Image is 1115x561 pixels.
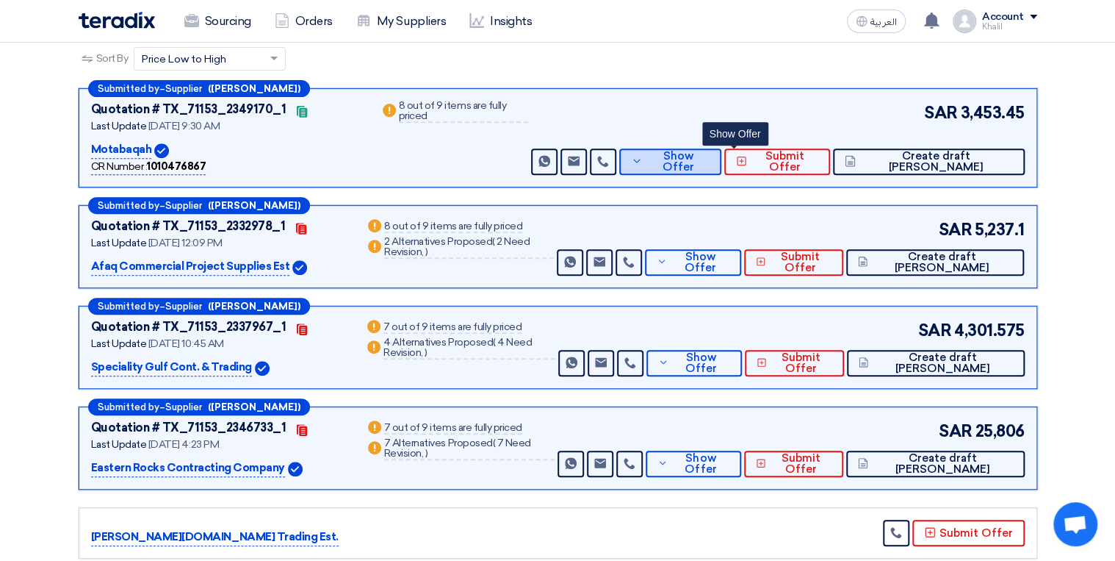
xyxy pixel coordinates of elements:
[646,451,742,477] button: Show Offer
[672,352,730,374] span: Show Offer
[954,318,1025,343] span: 4,301.575
[724,149,830,175] button: Submit Offer
[960,101,1024,125] span: 3,453.45
[953,10,976,33] img: profile_test.png
[982,23,1037,31] div: Khalil
[91,359,252,376] p: Speciality Gulf Cont. & Trading
[91,337,147,350] span: Last Update
[975,218,1025,242] span: 5,237.1
[458,5,544,37] a: Insights
[646,350,742,376] button: Show Offer
[98,402,159,412] span: Submitted by
[208,201,300,210] b: ([PERSON_NAME])
[98,201,159,210] span: Submitted by
[751,151,818,173] span: Submit Offer
[384,438,555,460] div: 7 Alternatives Proposed
[619,149,721,175] button: Show Offer
[425,246,428,258] span: )
[292,260,307,275] img: Verified Account
[646,151,710,173] span: Show Offer
[939,419,973,443] span: SAR
[344,5,458,37] a: My Suppliers
[96,51,129,66] span: Sort By
[91,460,285,477] p: Eastern Rocks Contracting Company
[142,51,226,67] span: Price Low to High
[79,12,155,29] img: Teradix logo
[399,101,529,123] div: 8 out of 9 items are fully priced
[982,11,1024,24] div: Account
[384,237,554,259] div: 2 Alternatives Proposed
[425,346,427,359] span: )
[91,218,286,235] div: Quotation # TX_71153_2332978_1
[671,251,729,274] span: Show Offer
[91,529,339,546] p: [PERSON_NAME][DOMAIN_NAME] Trading Est.
[645,249,741,276] button: Show Offer
[88,80,310,97] div: –
[493,437,496,449] span: (
[91,120,147,132] span: Last Update
[769,251,831,274] span: Submit Offer
[975,419,1024,443] span: 25,806
[924,101,958,125] span: SAR
[263,5,344,37] a: Orders
[88,399,310,415] div: –
[147,160,206,173] b: 1010476867
[165,402,202,412] span: Supplier
[208,84,300,93] b: ([PERSON_NAME])
[88,197,310,214] div: –
[91,237,147,249] span: Last Update
[165,201,202,210] span: Supplier
[1053,502,1097,546] div: Open chat
[384,221,522,233] div: 8 out of 9 items are fully priced
[91,101,286,118] div: Quotation # TX_71153_2349170_1
[833,149,1024,175] button: Create draft [PERSON_NAME]
[871,251,1012,274] span: Create draft [PERSON_NAME]
[847,10,906,33] button: العربية
[917,318,951,343] span: SAR
[872,453,1013,475] span: Create draft [PERSON_NAME]
[165,84,202,93] span: Supplier
[88,298,310,315] div: –
[425,447,428,460] span: )
[91,141,152,159] p: Motabaqah
[98,301,159,311] span: Submitted by
[938,218,972,242] span: SAR
[859,151,1012,173] span: Create draft [PERSON_NAME]
[846,249,1025,276] button: Create draft [PERSON_NAME]
[208,402,300,412] b: ([PERSON_NAME])
[154,143,169,158] img: Verified Account
[91,258,290,276] p: Afaq Commercial Project Supplies Est
[173,5,263,37] a: Sourcing
[846,451,1024,477] button: Create draft [PERSON_NAME]
[91,419,286,437] div: Quotation # TX_71153_2346733_1
[771,352,832,374] span: Submit Offer
[702,122,768,146] div: Show Offer
[384,235,530,258] span: 2 Need Revision,
[148,337,224,350] span: [DATE] 10:45 AM
[384,423,522,435] div: 7 out of 9 items are fully priced
[91,438,147,451] span: Last Update
[148,237,223,249] span: [DATE] 12:09 PM
[744,249,843,276] button: Submit Offer
[770,453,831,475] span: Submit Offer
[383,336,532,359] span: 4 Need Revision,
[91,318,286,336] div: Quotation # TX_71153_2337967_1
[383,322,522,334] div: 7 out of 9 items are fully priced
[91,159,206,175] div: CR Number :
[870,17,897,27] span: العربية
[255,361,270,376] img: Verified Account
[493,336,496,349] span: (
[847,350,1025,376] button: Create draft [PERSON_NAME]
[148,438,219,451] span: [DATE] 4:23 PM
[384,437,531,460] span: 7 Need Revision,
[492,235,495,248] span: (
[872,352,1012,374] span: Create draft [PERSON_NAME]
[744,451,843,477] button: Submit Offer
[148,120,220,132] span: [DATE] 9:30 AM
[745,350,844,376] button: Submit Offer
[671,453,729,475] span: Show Offer
[288,462,303,476] img: Verified Account
[383,337,555,360] div: 4 Alternatives Proposed
[208,301,300,311] b: ([PERSON_NAME])
[912,520,1025,546] button: Submit Offer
